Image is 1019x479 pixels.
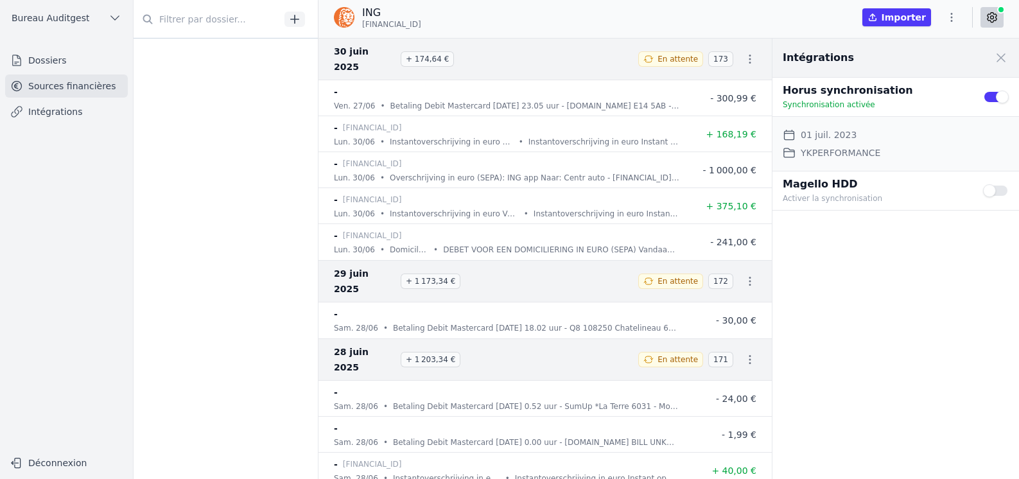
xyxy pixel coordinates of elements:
button: Bureau Auditgest [5,8,128,28]
p: DEBET VOOR EEN DOMICILIERING IN EURO (SEPA) Vandaag, debiteren wij uw rekening voor: Luminus SA I... [443,243,679,256]
span: - 30,00 € [716,315,756,326]
p: Horus synchronisation [783,83,968,98]
p: sam. 28/06 [334,436,378,449]
span: + 375,10 € [706,201,756,211]
span: + 174,64 € [401,51,454,67]
span: En attente [658,276,698,286]
p: lun. 30/06 [334,171,375,184]
p: Instantoverschrijving in euro Van: NH CONCEPT - [FINANCIAL_ID] Instant op [DATE] 16:33:27 Mededel... [390,135,514,148]
p: ven. 27/06 [334,100,375,112]
p: [FINANCIAL_ID] [343,193,402,206]
p: Instantoverschrijving in euro Instant op [DATE] 16:33:27 Van: NH CONCEPT [STREET_ADDRESS] IBAN: [... [528,135,679,148]
p: Overschrijving in euro (SEPA): ING app Naar: Centr auto - [FINANCIAL_ID] Persoonlijke info: 8c573... [390,171,679,184]
p: - [334,385,338,400]
p: [FINANCIAL_ID] [343,121,402,134]
span: 29 juin 2025 [334,266,396,297]
div: • [383,400,388,413]
span: 172 [708,274,733,289]
p: Betaling Debit Mastercard [DATE] 18.02 uur - Q8 108250 Chatelineau 6200 - Chatelineau - BEL Kaart... [393,322,679,335]
dd: YKPERFORMANCE [801,145,880,161]
a: Dossiers [5,49,128,72]
div: • [380,171,385,184]
a: Sources financières [5,74,128,98]
span: 171 [708,352,733,367]
div: • [519,135,523,148]
span: - 1 000,00 € [702,165,756,175]
p: - [334,84,338,100]
p: lun. 30/06 [334,207,375,220]
div: • [383,322,388,335]
img: ing.png [334,7,354,28]
button: Déconnexion [5,453,128,473]
span: - 300,99 € [710,93,756,103]
div: • [524,207,528,220]
span: [FINANCIAL_ID] [362,19,421,30]
p: sam. 28/06 [334,322,378,335]
p: Instantoverschrijving in euro Instant op [DATE] 13:27:20 Van: M [PERSON_NAME] [STREET_ADDRESS] IB... [534,207,679,220]
input: Filtrer par dossier... [134,8,280,31]
p: Activer la synchronisation [783,192,968,205]
p: Instantoverschrijving in euro Van: M [PERSON_NAME] - [FINANCIAL_ID] Instant op [DATE] 13:27:20 Me... [390,207,519,220]
span: - 1,99 € [722,430,756,440]
span: En attente [658,54,698,64]
p: [FINANCIAL_ID] [343,229,402,242]
div: • [433,243,438,256]
span: Synchronisation activée [783,100,875,109]
p: - [334,421,338,436]
span: + 1 203,34 € [401,352,460,367]
span: + 1 173,34 € [401,274,460,289]
p: sam. 28/06 [334,400,378,413]
p: - [334,156,338,171]
button: Importer [862,8,931,26]
div: • [380,100,385,112]
p: Betaling Debit Mastercard [DATE] 23.05 uur - [DOMAIN_NAME] E14 5AB - [GEOGRAPHIC_DATA] - GBR Kaar... [390,100,679,112]
p: - [334,457,338,472]
p: ING [362,5,421,21]
a: Intégrations [5,100,128,123]
div: • [380,243,385,256]
span: + 40,00 € [711,466,756,476]
span: En attente [658,354,698,365]
span: - 241,00 € [710,237,756,247]
p: Betaling Debit Mastercard [DATE] 0.52 uur - SumUp *La Terre 6031 - Monceau-sur-S - BEL Kaartnumme... [393,400,679,413]
div: • [383,436,388,449]
p: - [334,192,338,207]
div: • [380,135,385,148]
span: Bureau Auditgest [12,12,89,24]
span: + 168,19 € [706,129,756,139]
span: - 24,00 € [716,394,756,404]
p: [FINANCIAL_ID] [343,458,402,471]
span: 30 juin 2025 [334,44,396,74]
p: [FINANCIAL_ID] [343,157,402,170]
span: 28 juin 2025 [334,344,396,375]
p: lun. 30/06 [334,135,375,148]
dd: 01 juil. 2023 [801,127,857,143]
span: 173 [708,51,733,67]
p: - [334,120,338,135]
p: - [334,228,338,243]
p: - [334,306,338,322]
p: Magello HDD [783,177,968,192]
p: Betaling Debit Mastercard [DATE] 0.00 uur - [DOMAIN_NAME] BILL UNKNOWN - [DOMAIN_NAME] - IRL Kaar... [393,436,679,449]
div: • [380,207,385,220]
p: Domiciliëring in euro (SEPA) Luminus SA Bericht als bijlage [390,243,428,256]
p: lun. 30/06 [334,243,375,256]
h2: Intégrations [783,50,854,65]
